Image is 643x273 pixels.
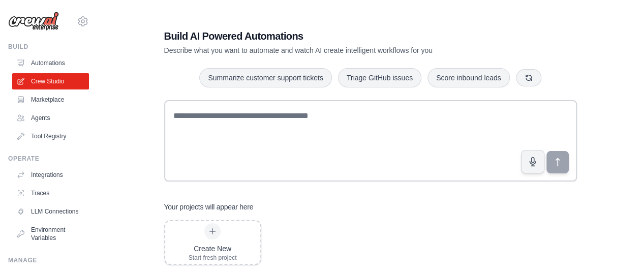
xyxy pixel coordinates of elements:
[12,203,89,220] a: LLM Connections
[8,256,89,264] div: Manage
[592,224,643,273] iframe: Chat Widget
[164,29,506,43] h1: Build AI Powered Automations
[12,167,89,183] a: Integrations
[189,254,237,262] div: Start fresh project
[12,110,89,126] a: Agents
[427,68,510,87] button: Score inbound leads
[164,202,254,212] h3: Your projects will appear here
[12,55,89,71] a: Automations
[12,185,89,201] a: Traces
[12,222,89,246] a: Environment Variables
[12,73,89,89] a: Crew Studio
[8,43,89,51] div: Build
[199,68,331,87] button: Summarize customer support tickets
[521,150,544,173] button: Click to speak your automation idea
[12,92,89,108] a: Marketplace
[189,244,237,254] div: Create New
[516,69,541,86] button: Get new suggestions
[8,155,89,163] div: Operate
[8,12,59,31] img: Logo
[164,45,506,55] p: Describe what you want to automate and watch AI create intelligent workflows for you
[12,128,89,144] a: Tool Registry
[338,68,421,87] button: Triage GitHub issues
